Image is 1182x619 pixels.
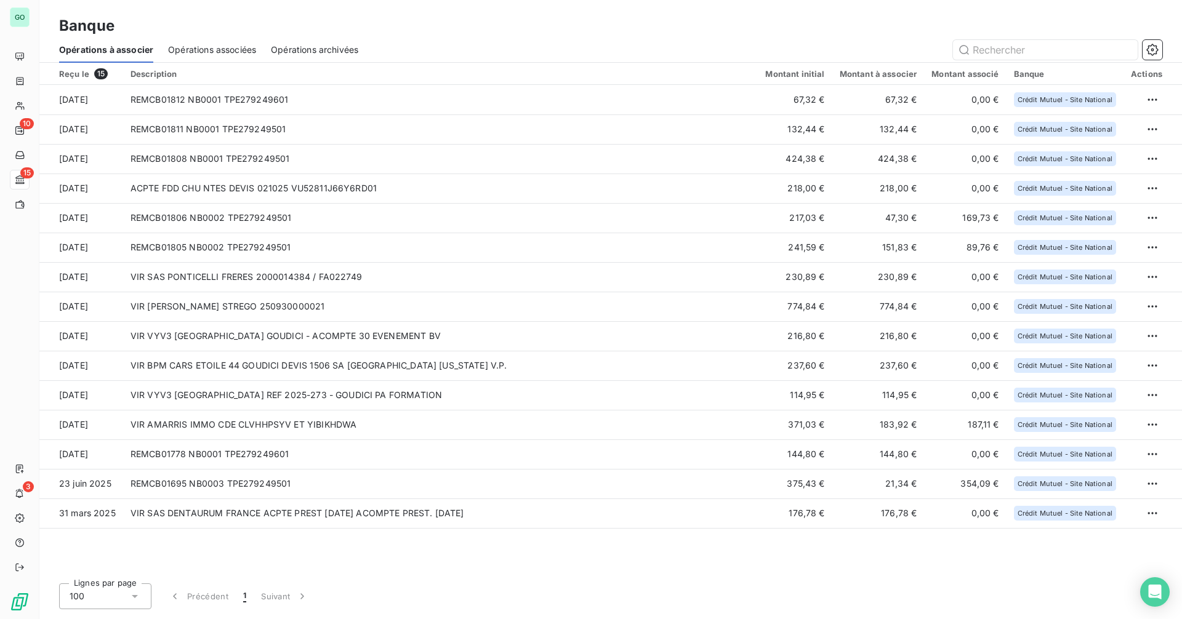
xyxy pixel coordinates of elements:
td: [DATE] [39,233,123,262]
td: 0,00 € [924,85,1006,114]
span: 10 [20,118,34,129]
span: Opérations à associer [59,44,153,56]
span: Crédit Mutuel - Site National [1018,362,1112,369]
td: VIR [PERSON_NAME] STREGO 250930000021 [123,292,758,321]
span: Crédit Mutuel - Site National [1018,185,1112,192]
td: [DATE] [39,439,123,469]
span: Crédit Mutuel - Site National [1018,450,1112,458]
span: 100 [70,590,84,602]
td: [DATE] [39,203,123,233]
td: 144,80 € [758,439,832,469]
td: 0,00 € [924,114,1006,144]
div: Banque [1014,69,1116,79]
td: [DATE] [39,351,123,380]
td: 237,60 € [832,351,925,380]
span: Crédit Mutuel - Site National [1018,391,1112,399]
td: 0,00 € [924,351,1006,380]
td: REMCB01812 NB0001 TPE279249601 [123,85,758,114]
span: Crédit Mutuel - Site National [1018,244,1112,251]
td: ACPTE FDD CHU NTES DEVIS 021025 VU52811J66Y6RD01 [123,174,758,203]
td: 23 juin 2025 [39,469,123,498]
td: [DATE] [39,144,123,174]
div: GO [10,7,30,27]
span: Crédit Mutuel - Site National [1018,332,1112,340]
td: 169,73 € [924,203,1006,233]
button: Précédent [161,583,236,609]
td: 237,60 € [758,351,832,380]
span: Crédit Mutuel - Site National [1018,480,1112,487]
td: REMCB01811 NB0001 TPE279249501 [123,114,758,144]
td: VIR SAS DENTAURUM FRANCE ACPTE PREST [DATE] ACOMPTE PREST. [DATE] [123,498,758,528]
span: Crédit Mutuel - Site National [1018,155,1112,162]
td: [DATE] [39,292,123,321]
span: Crédit Mutuel - Site National [1018,421,1112,428]
td: 0,00 € [924,292,1006,321]
span: 1 [243,590,246,602]
td: 0,00 € [924,439,1006,469]
td: 0,00 € [924,380,1006,410]
td: [DATE] [39,380,123,410]
td: 144,80 € [832,439,925,469]
td: 67,32 € [832,85,925,114]
span: 15 [20,167,34,178]
span: Crédit Mutuel - Site National [1018,214,1112,222]
td: 114,95 € [832,380,925,410]
div: Actions [1131,69,1162,79]
td: 0,00 € [924,144,1006,174]
span: Crédit Mutuel - Site National [1018,303,1112,310]
input: Rechercher [953,40,1138,60]
td: 354,09 € [924,469,1006,498]
td: 375,43 € [758,469,832,498]
td: REMCB01805 NB0002 TPE279249501 [123,233,758,262]
td: VIR VYV3 [GEOGRAPHIC_DATA] GOUDICI - ACOMPTE 30 EVENEMENT BV [123,321,758,351]
td: 0,00 € [924,498,1006,528]
td: 132,44 € [832,114,925,144]
td: VIR AMARRIS IMMO CDE CLVHHPSYV ET YIBIKHDWA [123,410,758,439]
td: 21,34 € [832,469,925,498]
td: 132,44 € [758,114,832,144]
td: [DATE] [39,410,123,439]
td: REMCB01808 NB0001 TPE279249501 [123,144,758,174]
td: 230,89 € [832,262,925,292]
img: Logo LeanPay [10,592,30,612]
td: REMCB01695 NB0003 TPE279249501 [123,469,758,498]
h3: Banque [59,15,115,37]
td: 218,00 € [758,174,832,203]
td: 0,00 € [924,321,1006,351]
td: VIR BPM CARS ETOILE 44 GOUDICI DEVIS 1506 SA [GEOGRAPHIC_DATA] [US_STATE] V.P. [123,351,758,380]
span: Crédit Mutuel - Site National [1018,96,1112,103]
td: 176,78 € [832,498,925,528]
td: 67,32 € [758,85,832,114]
td: [DATE] [39,321,123,351]
td: 774,84 € [758,292,832,321]
td: 31 mars 2025 [39,498,123,528]
span: Opérations associées [168,44,256,56]
td: [DATE] [39,85,123,114]
td: [DATE] [39,114,123,144]
td: 47,30 € [832,203,925,233]
button: 1 [236,583,254,609]
td: 89,76 € [924,233,1006,262]
td: [DATE] [39,262,123,292]
td: 0,00 € [924,174,1006,203]
td: 216,80 € [832,321,925,351]
td: 183,92 € [832,410,925,439]
td: 217,03 € [758,203,832,233]
div: Reçu le [59,68,116,79]
div: Open Intercom Messenger [1140,577,1170,607]
span: Opérations archivées [271,44,358,56]
span: Crédit Mutuel - Site National [1018,273,1112,281]
div: Montant initial [765,69,824,79]
td: 424,38 € [832,144,925,174]
div: Description [131,69,751,79]
span: 15 [94,68,108,79]
td: REMCB01806 NB0002 TPE279249501 [123,203,758,233]
td: 230,89 € [758,262,832,292]
span: Crédit Mutuel - Site National [1018,126,1112,133]
td: 187,11 € [924,410,1006,439]
div: Montant à associer [840,69,917,79]
td: REMCB01778 NB0001 TPE279249601 [123,439,758,469]
td: 216,80 € [758,321,832,351]
td: VIR VYV3 [GEOGRAPHIC_DATA] REF 2025-273 - GOUDICI PA FORMATION [123,380,758,410]
td: 774,84 € [832,292,925,321]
